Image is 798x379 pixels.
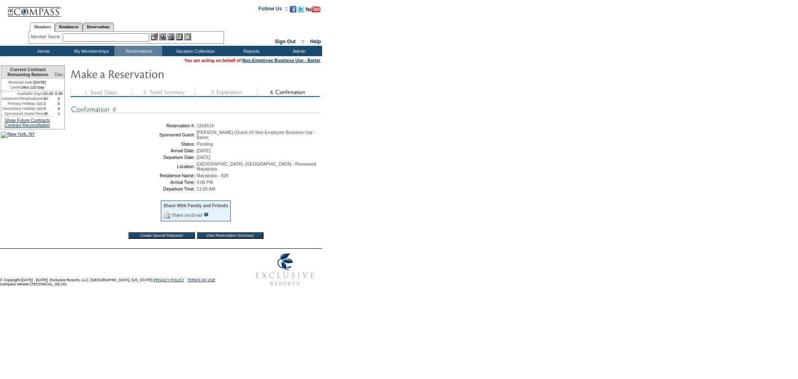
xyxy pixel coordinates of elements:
[151,33,158,40] img: b_edit.gif
[305,8,320,13] a: Subscribe to our YouTube Channel
[176,33,183,40] img: Reservations
[73,161,195,171] td: Location:
[10,85,21,90] span: Level:
[275,39,296,45] a: Sign Out
[197,155,211,160] span: [DATE]
[184,33,191,40] img: b_calculator.gif
[1,111,44,116] td: Sponsored Guest Res:
[248,249,322,290] img: Exclusive Resorts
[55,22,83,31] a: Residences
[5,123,50,128] a: Contract Reconciliation
[197,123,214,128] span: 1818619
[197,186,215,191] span: 11:00 AM
[19,46,66,56] td: Home
[227,46,274,56] td: Reports
[197,130,315,140] span: [PERSON_NAME] (Guest of) Non-Employee Business Use - Barter
[8,80,34,85] span: Renewal Date:
[53,91,64,96] td: 5.00
[184,58,320,63] span: You are acting on behalf of:
[73,130,195,140] td: Sponsored Guest:
[1,79,53,85] td: [DATE]
[1,96,44,101] td: Advanced Reservations:
[114,46,162,56] td: Reservations
[53,111,64,116] td: 1
[73,173,195,178] td: Residence Name:
[290,6,296,12] img: Become our fan on Facebook
[133,88,195,97] img: step2_state3.gif
[167,33,175,40] img: Impersonate
[301,39,305,45] span: ::
[1,106,44,111] td: Secondary Holiday Opt:
[128,232,195,239] input: Create Special Requests
[70,65,236,82] img: Make Reservation
[5,118,50,123] a: Show Future Contracts
[305,6,320,12] img: Subscribe to our YouTube Channel
[310,39,321,45] a: Help
[259,5,288,15] td: Follow Us ::
[53,96,64,101] td: 0
[73,148,195,153] td: Arrival Date:
[195,88,257,97] img: step3_state3.gif
[66,46,114,56] td: My Memberships
[274,46,322,56] td: Admin
[257,88,320,97] img: step4_state2.gif
[53,106,64,111] td: 0
[44,101,54,106] td: 2
[298,6,304,12] img: Follow us on Twitter
[73,186,195,191] td: Departure Time:
[197,180,213,185] span: 4:00 PM
[83,22,114,31] a: Reservations
[1,91,44,96] td: Available Days:
[44,111,54,116] td: 46
[197,173,228,178] span: Mayakoba - 828
[1,101,44,106] td: Primary Holiday Opt:
[197,148,211,153] span: [DATE]
[290,8,296,13] a: Become our fan on Facebook
[1,85,53,91] td: Ultra 120 Day
[73,180,195,185] td: Arrival Time:
[54,72,64,77] span: Disc.
[197,161,316,171] span: [GEOGRAPHIC_DATA], [GEOGRAPHIC_DATA] - Rosewood Mayakoba
[242,58,320,63] a: Non-Employee Business Use - Barter
[204,212,209,217] input: What is this?
[171,213,202,218] a: Share via Email
[73,141,195,146] td: Status:
[298,8,304,13] a: Follow us on Twitter
[44,91,54,96] td: 52.00
[30,22,55,32] a: Members
[187,278,216,282] a: TERMS OF USE
[53,101,64,106] td: 0
[1,66,53,79] td: Current Contract Remaining Balance
[162,46,227,56] td: Vacation Collection
[70,88,133,97] img: step1_state3.gif
[159,33,166,40] img: View
[197,141,213,146] span: Pending
[44,96,54,101] td: 62
[153,278,184,282] a: PRIVACY POLICY
[73,123,195,128] td: Reservation #:
[197,232,264,239] input: View Reservation Summary
[163,203,228,208] div: Share With Family and Friends
[31,33,63,40] div: Member Name:
[44,106,54,111] td: 0
[73,155,195,160] td: Departure Date:
[1,131,35,138] img: New York, NY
